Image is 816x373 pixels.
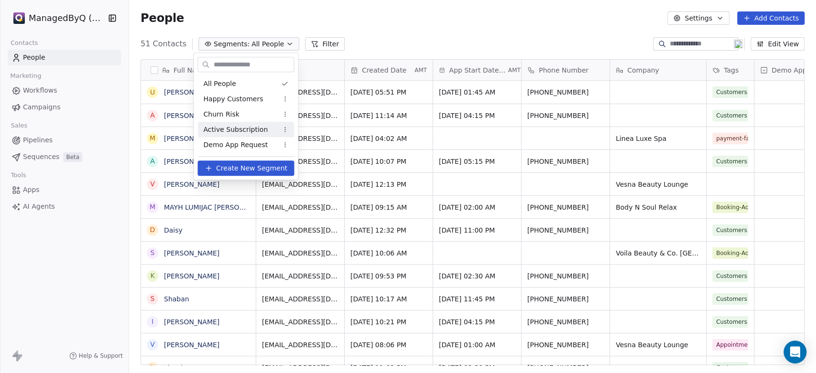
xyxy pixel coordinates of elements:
[203,79,236,89] span: All People
[197,160,294,176] button: Create New Segment
[203,140,268,150] span: Demo App Request
[216,163,287,173] span: Create New Segment
[734,40,742,48] img: locked.png
[203,125,268,135] span: Active Subscription
[197,76,294,152] div: Suggestions
[203,94,263,104] span: Happy Customers
[203,109,239,119] span: Churn Risk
